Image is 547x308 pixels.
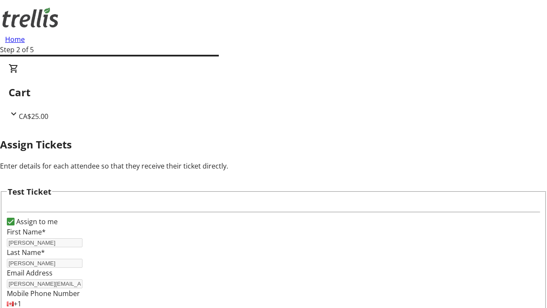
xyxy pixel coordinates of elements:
[15,216,58,227] label: Assign to me
[7,289,80,298] label: Mobile Phone Number
[7,227,46,237] label: First Name*
[19,112,48,121] span: CA$25.00
[8,186,51,198] h3: Test Ticket
[7,268,53,278] label: Email Address
[9,63,538,121] div: CartCA$25.00
[7,248,45,257] label: Last Name*
[9,85,538,100] h2: Cart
